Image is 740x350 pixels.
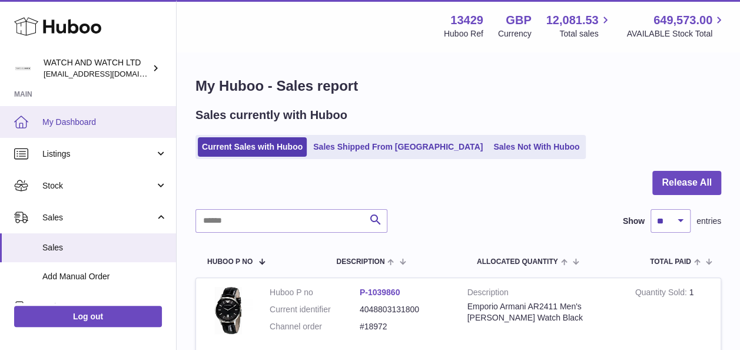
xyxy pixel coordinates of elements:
[205,287,252,334] img: 1743505229.jpg
[360,304,450,315] dd: 4048803131800
[44,57,150,80] div: WATCH AND WATCH LTD
[477,258,558,266] span: ALLOCATED Quantity
[207,258,253,266] span: Huboo P no
[450,12,483,28] strong: 13429
[650,258,691,266] span: Total paid
[489,137,583,157] a: Sales Not With Huboo
[626,278,721,347] td: 1
[42,180,155,191] span: Stock
[653,12,712,28] span: 649,573.00
[336,258,384,266] span: Description
[652,171,721,195] button: Release All
[626,12,726,39] a: 649,573.00 AVAILABLE Stock Total
[559,28,612,39] span: Total sales
[360,321,450,332] dd: #18972
[546,12,598,28] span: 12,081.53
[14,60,32,77] img: internalAdmin-13429@internal.huboo.com
[506,12,531,28] strong: GBP
[467,287,618,301] strong: Description
[42,301,155,312] span: Orders
[546,12,612,39] a: 12,081.53 Total sales
[198,137,307,157] a: Current Sales with Huboo
[360,288,400,297] a: P-1039860
[195,77,721,95] h1: My Huboo - Sales report
[623,216,645,227] label: Show
[309,137,487,157] a: Sales Shipped From [GEOGRAPHIC_DATA]
[42,212,155,223] span: Sales
[696,216,721,227] span: entries
[42,271,167,282] span: Add Manual Order
[270,321,360,332] dt: Channel order
[467,301,618,323] div: Emporio Armani AR2411 Men's [PERSON_NAME] Watch Black
[270,287,360,298] dt: Huboo P no
[44,69,173,78] span: [EMAIL_ADDRESS][DOMAIN_NAME]
[498,28,532,39] div: Currency
[42,117,167,128] span: My Dashboard
[42,242,167,253] span: Sales
[42,148,155,160] span: Listings
[626,28,726,39] span: AVAILABLE Stock Total
[635,288,689,300] strong: Quantity Sold
[195,107,347,123] h2: Sales currently with Huboo
[270,304,360,315] dt: Current identifier
[444,28,483,39] div: Huboo Ref
[14,306,162,327] a: Log out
